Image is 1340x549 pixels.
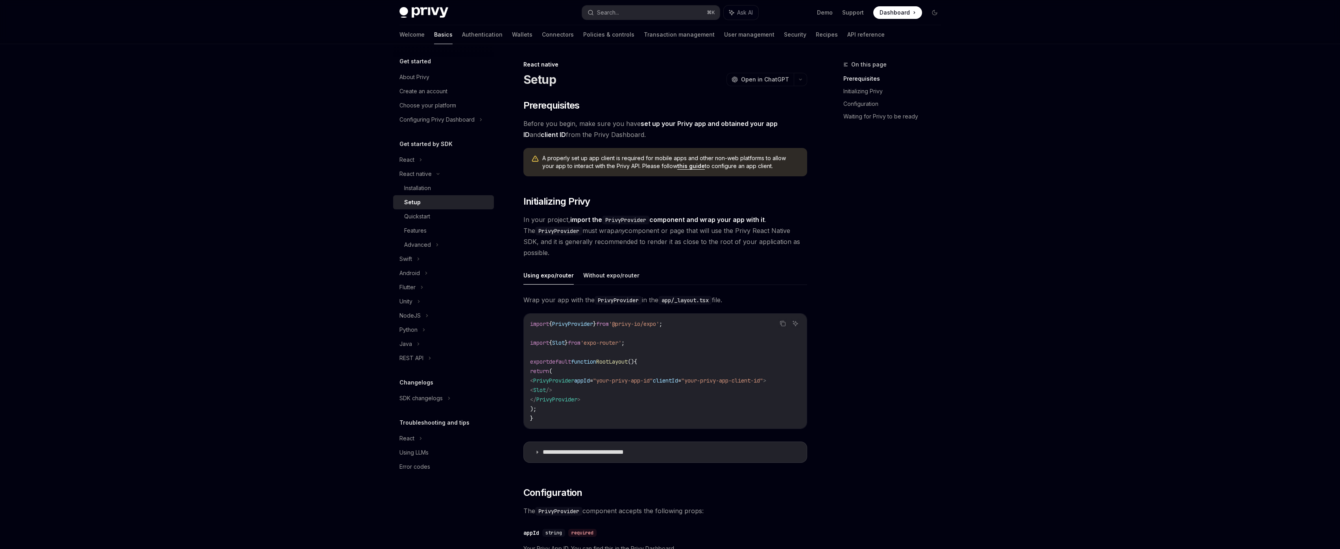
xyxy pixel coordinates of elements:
[530,377,533,384] span: <
[523,99,580,112] span: Prerequisites
[393,224,494,238] a: Features
[462,25,503,44] a: Authentication
[570,216,765,224] strong: import the component and wrap your app with it
[399,268,420,278] div: Android
[536,396,577,403] span: PrivyProvider
[399,394,443,403] div: SDK changelogs
[609,320,659,327] span: '@privy-io/expo'
[843,85,947,98] a: Initializing Privy
[399,462,430,471] div: Error codes
[583,266,640,285] button: Without expo/router
[523,529,539,537] div: appId
[582,6,720,20] button: Search...⌘K
[399,139,453,149] h5: Get started by SDK
[542,25,574,44] a: Connectors
[533,377,574,384] span: PrivyProvider
[393,445,494,460] a: Using LLMs
[546,386,552,394] span: />
[851,60,887,69] span: On this page
[644,25,715,44] a: Transaction management
[596,320,609,327] span: from
[571,358,596,365] span: function
[399,101,456,110] div: Choose your platform
[614,227,625,235] em: any
[399,72,429,82] div: About Privy
[404,198,421,207] div: Setup
[545,530,562,536] span: string
[873,6,922,19] a: Dashboard
[880,9,910,17] span: Dashboard
[565,339,568,346] span: }
[593,320,596,327] span: }
[634,358,637,365] span: {
[843,72,947,85] a: Prerequisites
[659,320,662,327] span: ;
[530,358,549,365] span: export
[530,415,533,422] span: }
[595,296,642,305] code: PrivyProvider
[393,460,494,474] a: Error codes
[393,195,494,209] a: Setup
[549,358,571,365] span: default
[399,339,412,349] div: Java
[523,72,556,87] h1: Setup
[583,25,634,44] a: Policies & controls
[542,154,799,170] span: A properly set up app client is required for mobile apps and other non-web platforms to allow you...
[399,169,432,179] div: React native
[535,227,582,235] code: PrivyProvider
[523,61,807,68] div: React native
[523,505,807,516] span: The component accepts the following props:
[404,240,431,250] div: Advanced
[530,368,549,375] span: return
[399,297,412,306] div: Unity
[549,339,552,346] span: {
[602,216,649,224] code: PrivyProvider
[404,226,427,235] div: Features
[724,6,758,20] button: Ask AI
[399,448,429,457] div: Using LLMs
[577,396,580,403] span: >
[552,339,565,346] span: Slot
[393,181,494,195] a: Installation
[399,25,425,44] a: Welcome
[580,339,621,346] span: 'expo-router'
[677,163,705,170] a: this guide
[399,283,416,292] div: Flutter
[784,25,806,44] a: Security
[512,25,532,44] a: Wallets
[530,386,533,394] span: <
[790,318,800,329] button: Ask AI
[593,377,653,384] span: "your-privy-app-id"
[399,434,414,443] div: React
[523,118,807,140] span: Before you begin, make sure you have and from the Privy Dashboard.
[399,87,447,96] div: Create an account
[549,320,552,327] span: {
[530,396,536,403] span: </
[399,311,421,320] div: NodeJS
[399,418,469,427] h5: Troubleshooting and tips
[523,486,582,499] span: Configuration
[568,529,597,537] div: required
[596,358,628,365] span: RootLayout
[399,7,448,18] img: dark logo
[523,120,778,139] a: set up your Privy app and obtained your app ID
[847,25,885,44] a: API reference
[523,294,807,305] span: Wrap your app with the in the file.
[843,98,947,110] a: Configuration
[842,9,864,17] a: Support
[399,115,475,124] div: Configuring Privy Dashboard
[399,254,412,264] div: Swift
[523,266,574,285] button: Using expo/router
[817,9,833,17] a: Demo
[533,386,546,394] span: Slot
[399,57,431,66] h5: Get started
[393,209,494,224] a: Quickstart
[928,6,941,19] button: Toggle dark mode
[726,73,794,86] button: Open in ChatGPT
[843,110,947,123] a: Waiting for Privy to be ready
[523,195,590,208] span: Initializing Privy
[549,368,552,375] span: (
[393,70,494,84] a: About Privy
[434,25,453,44] a: Basics
[681,377,763,384] span: "your-privy-app-client-id"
